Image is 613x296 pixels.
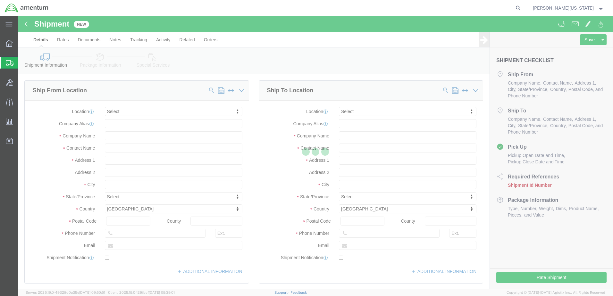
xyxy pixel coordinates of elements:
span: Client: 2025.19.0-129fbcf [108,291,175,294]
span: [DATE] 09:39:01 [149,291,175,294]
button: [PERSON_NAME][US_STATE] [533,4,604,12]
a: Support [274,291,290,294]
span: Copyright © [DATE]-[DATE] Agistix Inc., All Rights Reserved [507,290,605,295]
a: Feedback [290,291,307,294]
img: logo [4,3,49,13]
span: Andrew Washington [533,4,594,12]
span: Server: 2025.19.0-49328d0a35e [26,291,105,294]
span: [DATE] 09:50:51 [79,291,105,294]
